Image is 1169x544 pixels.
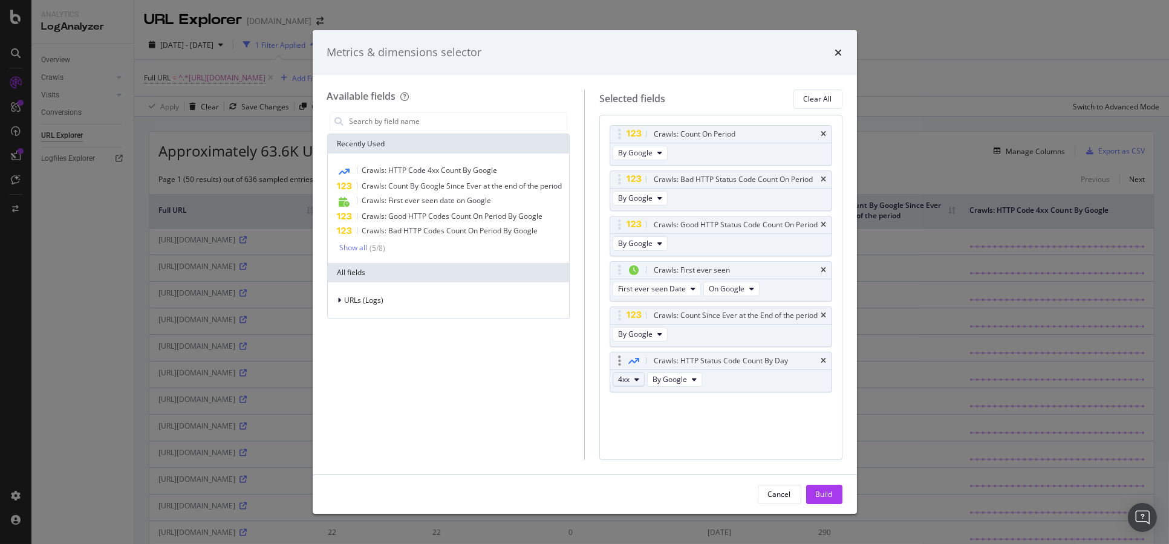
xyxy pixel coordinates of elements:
[804,94,832,104] div: Clear All
[613,372,645,387] button: 4xx
[835,45,842,60] div: times
[610,216,832,256] div: Crawls: Good HTTP Status Code Count On PeriodtimesBy Google
[327,89,396,103] div: Available fields
[610,125,832,166] div: Crawls: Count On PeriodtimesBy Google
[613,236,668,251] button: By Google
[821,357,827,364] div: times
[653,374,687,384] span: By Google
[758,485,801,504] button: Cancel
[654,309,818,322] div: Crawls: Count Since Ever at the End of the period
[793,89,842,109] button: Clear All
[618,238,653,248] span: By Google
[768,489,791,499] div: Cancel
[821,176,827,183] div: times
[1128,503,1157,532] div: Open Intercom Messenger
[618,283,686,294] span: First ever seen Date
[816,489,833,499] div: Build
[362,181,562,191] span: Crawls: Count By Google Since Ever at the end of the period
[345,295,384,305] span: URLs (Logs)
[618,374,630,384] span: 4xx
[340,244,368,252] div: Show all
[654,128,735,140] div: Crawls: Count On Period
[821,267,827,274] div: times
[313,30,857,514] div: modal
[654,264,730,276] div: Crawls: First ever seen
[610,261,832,302] div: Crawls: First ever seentimesFirst ever seen DateOn Google
[362,211,543,221] span: Crawls: Good HTTP Codes Count On Period By Google
[599,92,665,106] div: Selected fields
[348,112,567,131] input: Search by field name
[368,243,386,253] div: ( 5 / 8 )
[362,195,492,206] span: Crawls: First ever seen date on Google
[613,191,668,206] button: By Google
[647,372,702,387] button: By Google
[328,134,570,154] div: Recently Used
[821,221,827,228] div: times
[806,485,842,504] button: Build
[654,219,818,231] div: Crawls: Good HTTP Status Code Count On Period
[613,327,668,342] button: By Google
[327,45,482,60] div: Metrics & dimensions selector
[821,312,827,319] div: times
[618,147,653,158] span: By Google
[328,263,570,282] div: All fields
[654,355,788,367] div: Crawls: HTTP Status Code Count By Day
[709,283,744,294] span: On Google
[610,170,832,211] div: Crawls: Bad HTTP Status Code Count On PeriodtimesBy Google
[821,131,827,138] div: times
[703,282,760,296] button: On Google
[362,165,498,175] span: Crawls: HTTP Code 4xx Count By Google
[613,282,701,296] button: First ever seen Date
[610,306,832,347] div: Crawls: Count Since Ever at the End of the periodtimesBy Google
[362,225,538,236] span: Crawls: Bad HTTP Codes Count On Period By Google
[618,193,653,203] span: By Google
[654,173,813,186] div: Crawls: Bad HTTP Status Code Count On Period
[618,329,653,339] span: By Google
[613,146,668,160] button: By Google
[610,352,832,392] div: Crawls: HTTP Status Code Count By Daytimes4xxBy Google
